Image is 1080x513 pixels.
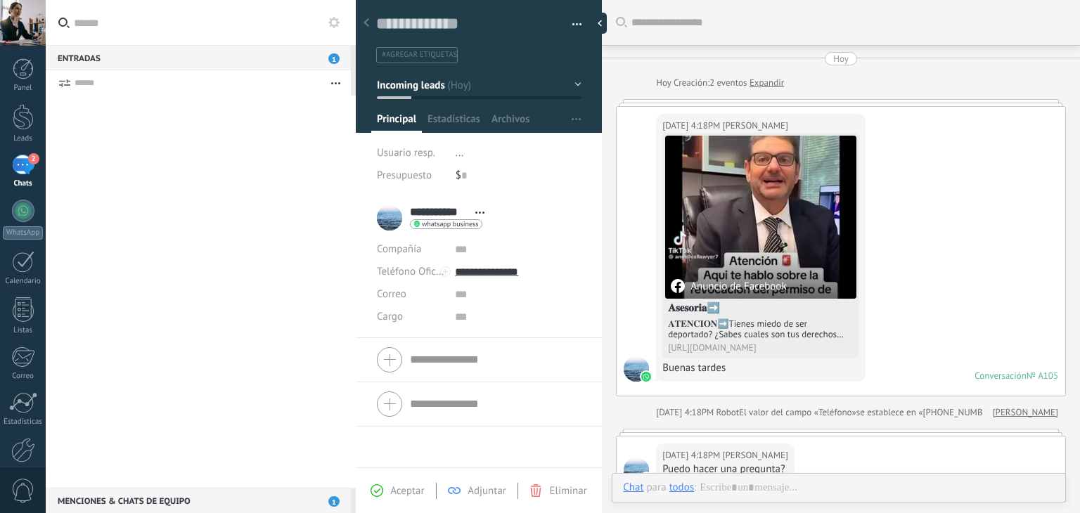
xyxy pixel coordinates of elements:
[377,287,406,301] span: Correo
[46,45,351,70] div: Entradas
[662,448,722,462] div: [DATE] 4:18PM
[662,119,722,133] div: [DATE] 4:18PM
[723,119,788,133] span: Alexander P
[377,261,444,283] button: Teléfono Oficina
[377,283,406,306] button: Correo
[668,342,854,353] div: [URL][DOMAIN_NAME]
[975,370,1027,382] div: Conversación
[377,146,435,160] span: Usuario resp.
[668,301,854,316] h4: 𝐀𝐬𝐞𝐬𝐨𝐫𝐢𝐚➡️
[390,484,424,498] span: Aceptar
[593,13,607,34] div: Ocultar
[468,484,506,498] span: Adjuntar
[1027,370,1058,382] div: № A105
[3,134,44,143] div: Leads
[641,372,651,382] img: waba.svg
[491,112,529,133] span: Archivos
[328,53,340,64] span: 1
[377,306,444,328] div: Cargo
[377,112,416,133] span: Principal
[624,356,649,382] span: Alexander P
[662,361,859,375] div: Buenas tardes
[382,50,457,60] span: #agregar etiquetas
[3,277,44,286] div: Calendario
[647,481,667,495] span: para
[750,76,784,90] a: Expandir
[716,406,739,418] span: Robot
[669,481,694,493] div: todos
[456,164,581,187] div: $
[739,405,856,420] span: El valor del campo «Teléfono»
[668,318,854,339] div: 𝐀𝐓𝐄𝐍𝐂𝐈𝐎𝐍➡️Tienes miedo de ser deportado? ¿Sabes cuales son tus derechos como inmigrante? Permiso ...
[427,112,480,133] span: Estadísticas
[377,265,450,278] span: Teléfono Oficina
[549,484,586,498] span: Eliminar
[3,372,44,381] div: Correo
[624,457,649,483] span: Alexander P
[46,488,351,513] div: Menciones & Chats de equipo
[377,164,445,187] div: Presupuesto
[3,84,44,93] div: Panel
[422,221,478,228] span: whatsapp business
[3,226,43,240] div: WhatsApp
[856,405,1001,420] span: se establece en «[PHONE_NUMBER]»
[377,311,403,322] span: Cargo
[993,405,1058,420] a: [PERSON_NAME]
[456,146,464,160] span: ...
[377,142,445,164] div: Usuario resp.
[3,179,44,188] div: Chats
[656,405,716,420] div: [DATE] 4:18PM
[671,279,786,293] div: Anuncio de Facebook
[377,169,432,182] span: Presupuesto
[709,76,747,90] span: 2 eventos
[833,52,849,65] div: Hoy
[656,76,784,90] div: Creación:
[662,462,788,476] div: Puedo hacer una pregunta?
[694,481,696,495] span: :
[3,326,44,335] div: Listas
[665,136,856,356] a: Anuncio de Facebook𝐀𝐬𝐞𝐬𝐨𝐫𝐢𝐚➡️𝐀𝐓𝐄𝐍𝐂𝐈𝐎𝐍➡️Tienes miedo de ser deportado? ¿Sabes cuales son tus derec...
[28,153,39,164] span: 2
[3,417,44,427] div: Estadísticas
[656,76,674,90] div: Hoy
[723,448,788,462] span: Alexander P
[377,238,444,261] div: Compañía
[328,496,340,507] span: 1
